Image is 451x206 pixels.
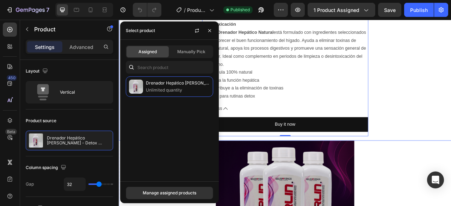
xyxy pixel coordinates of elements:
[126,187,213,199] button: Manage assigned products
[378,3,401,17] button: Save
[184,6,186,14] span: /
[143,190,196,196] div: Manage assigned products
[129,80,143,94] img: collections
[126,27,155,34] div: Select product
[410,6,428,14] div: Publish
[187,6,206,14] span: Product Page - [DATE] 14:44:04
[119,20,451,206] iframe: Design area
[47,136,110,145] p: Drenador Hepático [PERSON_NAME] - Detox 360ml
[29,133,43,148] img: product feature img
[198,128,224,138] div: Buy it now
[138,49,157,55] span: Assigned
[427,171,444,188] div: Open Intercom Messenger
[35,43,55,51] p: Settings
[314,6,359,14] span: 1 product assigned
[7,75,17,81] div: 450
[60,84,103,100] div: Vertical
[230,7,250,13] span: Published
[26,181,34,187] div: Gap
[384,7,396,13] span: Save
[3,3,52,17] button: 7
[64,178,85,191] input: Auto
[126,61,213,74] input: Search in Settings & Advanced
[146,87,210,94] p: Unlimited quantity
[5,129,17,135] div: Beta
[69,43,93,51] p: Advanced
[26,163,68,173] div: Column spacing
[26,67,49,76] div: Layout
[26,118,56,124] div: Product source
[308,3,375,17] button: 1 product assigned
[34,25,94,33] p: Product
[46,6,49,14] p: 7
[404,3,434,17] button: Publish
[146,80,210,87] p: Drenador Hepático [PERSON_NAME] - Detox 360ml
[177,49,205,55] span: Manually Pick
[133,3,161,17] div: Undo/Redo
